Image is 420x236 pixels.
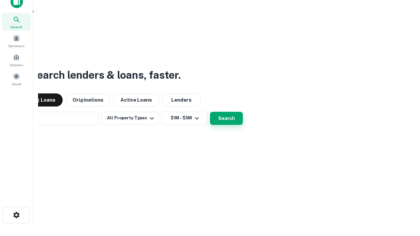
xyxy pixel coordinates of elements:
[113,93,159,107] button: Active Loans
[30,67,181,83] h3: Search lenders & loans, faster.
[2,13,31,31] a: Search
[102,112,159,125] button: All Property Types
[387,184,420,215] iframe: Chat Widget
[2,51,31,69] a: Contacts
[2,32,31,50] a: Borrowers
[2,70,31,88] a: Saved
[9,43,24,49] span: Borrowers
[162,93,201,107] button: Lenders
[10,24,22,29] span: Search
[161,112,207,125] button: $1M - $5M
[10,62,23,68] span: Contacts
[210,112,243,125] button: Search
[12,81,21,87] span: Saved
[65,93,111,107] button: Originations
